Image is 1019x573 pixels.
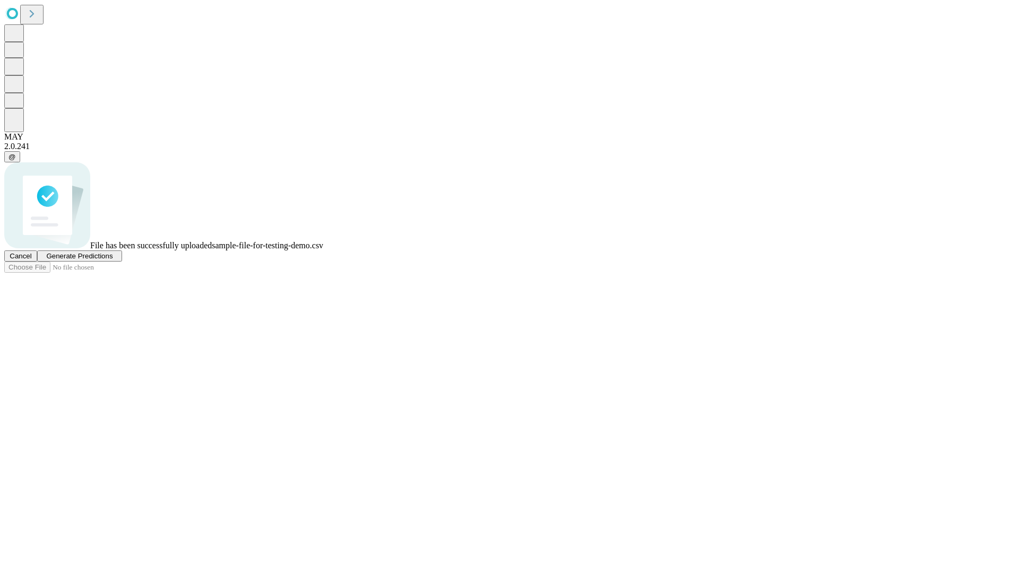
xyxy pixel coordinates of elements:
span: File has been successfully uploaded [90,241,212,250]
button: @ [4,151,20,162]
span: Generate Predictions [46,252,113,260]
button: Generate Predictions [37,250,122,262]
span: sample-file-for-testing-demo.csv [212,241,323,250]
div: 2.0.241 [4,142,1015,151]
div: MAY [4,132,1015,142]
span: Cancel [10,252,32,260]
button: Cancel [4,250,37,262]
span: @ [8,153,16,161]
